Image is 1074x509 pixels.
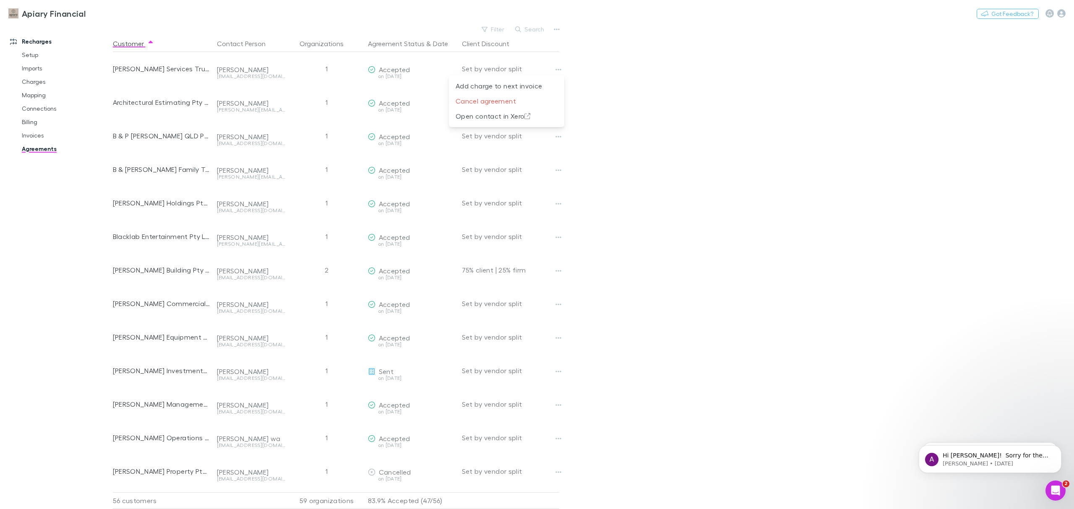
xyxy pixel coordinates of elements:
[456,81,558,91] p: Add charge to next invoice
[449,93,564,109] li: Cancel agreement
[449,109,564,124] li: Open contact in Xero
[456,111,558,121] p: Open contact in Xero
[456,96,558,106] p: Cancel agreement
[449,111,564,119] a: Open contact in Xero
[1045,480,1066,501] iframe: Intercom live chat
[1063,480,1069,487] span: 2
[906,428,1074,486] iframe: Intercom notifications message
[449,78,564,93] li: Add charge to next invoice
